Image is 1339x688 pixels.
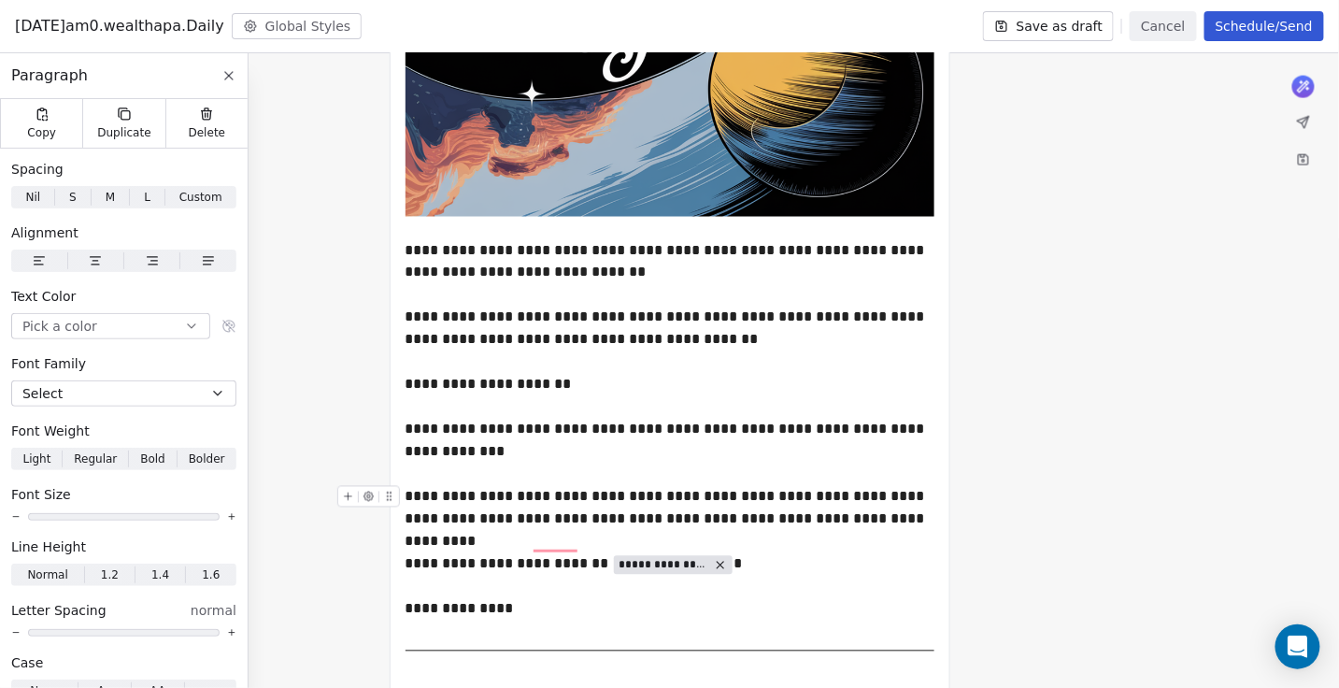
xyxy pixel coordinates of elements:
span: Normal [27,566,67,583]
span: Font Family [11,354,86,373]
span: Spacing [11,160,64,179]
span: Font Weight [11,422,90,440]
span: Bold [140,451,165,467]
span: M [106,189,115,206]
span: L [144,189,150,206]
span: [DATE]am0.wealthapa.Daily [15,15,224,37]
span: Select [22,384,63,403]
span: Copy [27,125,56,140]
span: normal [191,601,236,620]
span: S [69,189,77,206]
button: Save as draft [983,11,1115,41]
span: Text Color [11,287,76,306]
span: 1.2 [101,566,119,583]
button: Pick a color [11,313,210,339]
span: Nil [25,189,40,206]
span: Delete [189,125,226,140]
span: Alignment [11,223,78,242]
span: 1.6 [202,566,220,583]
button: Schedule/Send [1204,11,1324,41]
button: Cancel [1130,11,1196,41]
span: Duplicate [97,125,150,140]
span: Custom [179,189,222,206]
button: Global Styles [232,13,363,39]
span: 1.4 [151,566,169,583]
span: Case [11,653,43,672]
span: Bolder [189,451,225,467]
span: Letter Spacing [11,601,107,620]
span: Regular [74,451,117,467]
span: Paragraph [11,64,88,87]
span: Light [22,451,50,467]
div: Open Intercom Messenger [1275,624,1320,669]
span: Font Size [11,485,71,504]
span: Line Height [11,537,86,556]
